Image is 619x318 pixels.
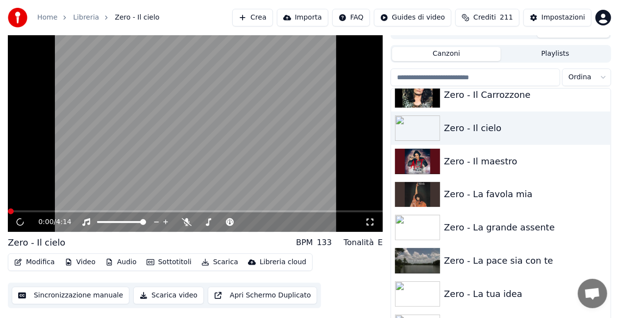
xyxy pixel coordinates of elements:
div: Zero - La tua idea [444,287,607,301]
button: FAQ [332,9,370,26]
button: Apri Schermo Duplicato [208,287,317,304]
button: Importa [277,9,328,26]
button: Modifica [10,255,59,269]
button: Playlists [501,47,610,61]
button: Scarica [198,255,242,269]
button: Sottotitoli [143,255,196,269]
button: Guides di video [374,9,451,26]
div: Zero - Il cielo [444,121,607,135]
a: Libreria [73,13,99,23]
span: 211 [500,13,513,23]
div: Libreria cloud [260,257,306,267]
span: 4:14 [56,217,71,227]
div: Zero - Il maestro [444,155,607,168]
div: Zero - Il Carrozzone [444,88,607,102]
span: Zero - Il cielo [115,13,159,23]
nav: breadcrumb [37,13,160,23]
div: Zero - La favola mia [444,187,607,201]
div: Zero - Il cielo [8,236,65,250]
button: Canzoni [392,47,501,61]
button: Crea [232,9,272,26]
div: 133 [317,237,332,249]
img: youka [8,8,27,27]
div: Impostazioni [542,13,585,23]
a: Home [37,13,57,23]
div: Zero - La pace sia con te [444,254,607,268]
span: Crediti [473,13,496,23]
div: E [378,237,383,249]
button: Video [61,255,99,269]
div: BPM [296,237,313,249]
div: Zero - La grande assente [444,221,607,234]
button: Sincronizzazione manuale [12,287,129,304]
button: Scarica video [133,287,204,304]
div: / [38,217,62,227]
div: Tonalità [344,237,374,249]
div: Aprire la chat [578,279,607,308]
span: Ordina [569,72,592,82]
span: 0:00 [38,217,53,227]
button: Crediti211 [455,9,520,26]
button: Impostazioni [523,9,592,26]
button: Audio [101,255,141,269]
